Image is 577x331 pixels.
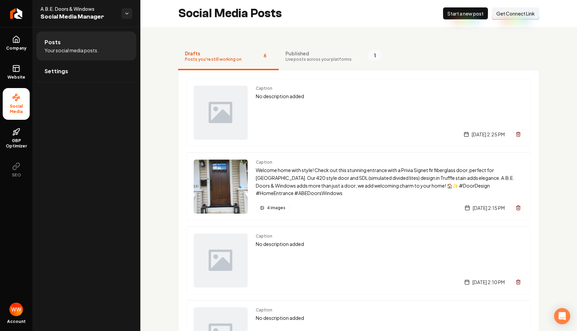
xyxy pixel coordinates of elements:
[3,157,30,183] button: SEO
[285,57,352,62] span: Live posts across your platforms
[40,12,116,22] span: Social Media Manager
[279,43,389,70] button: PublishedLive posts across your platforms1
[40,5,116,12] span: A.B.E. Doors & Windows
[492,7,539,20] button: Get Connect Link
[256,92,524,100] p: No description added
[45,67,68,75] span: Settings
[472,131,505,138] span: [DATE] 2:25 PM
[368,50,382,61] span: 1
[3,138,30,149] span: GBP Optimizer
[256,233,524,239] span: Caption
[285,50,352,57] span: Published
[256,166,524,197] p: Welcome home with style! Check out this stunning entrance with a Privia Signet fir fiberglass doo...
[178,43,539,70] nav: Tabs
[256,86,524,91] span: Caption
[45,47,99,54] span: Your social media posts.
[187,79,531,147] a: Post previewCaptionNo description added[DATE] 2:25 PM
[194,233,248,287] img: Post preview
[9,172,24,178] span: SEO
[7,319,26,324] span: Account
[10,8,23,19] img: Rebolt Logo
[258,50,272,61] span: 6
[554,308,570,324] div: Open Intercom Messenger
[45,38,61,46] span: Posts
[5,75,28,80] span: Website
[443,7,488,20] button: Start a new post
[256,160,524,165] span: Caption
[185,57,242,62] span: Posts you're still working on
[472,279,505,285] span: [DATE] 2:10 PM
[178,43,279,70] button: DraftsPosts you're still working on6
[36,60,136,82] a: Settings
[267,205,285,211] span: 4 images
[194,160,248,214] img: Post preview
[194,86,248,140] img: Post preview
[9,303,23,316] button: Open user button
[178,7,282,20] h2: Social Media Posts
[3,104,30,114] span: Social Media
[256,307,524,313] span: Caption
[9,303,23,316] img: Will Wallace
[473,204,505,211] span: [DATE] 2:15 PM
[496,10,535,17] span: Get Connect Link
[447,10,484,17] span: Start a new post
[3,46,29,51] span: Company
[256,314,524,322] p: No description added
[187,226,531,295] a: Post previewCaptionNo description added[DATE] 2:10 PM
[3,122,30,154] a: GBP Optimizer
[256,240,524,248] p: No description added
[185,50,242,57] span: Drafts
[187,152,531,221] a: Post previewCaptionWelcome home with style! Check out this stunning entrance with a Privia Signet...
[3,59,30,85] a: Website
[3,30,30,56] a: Company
